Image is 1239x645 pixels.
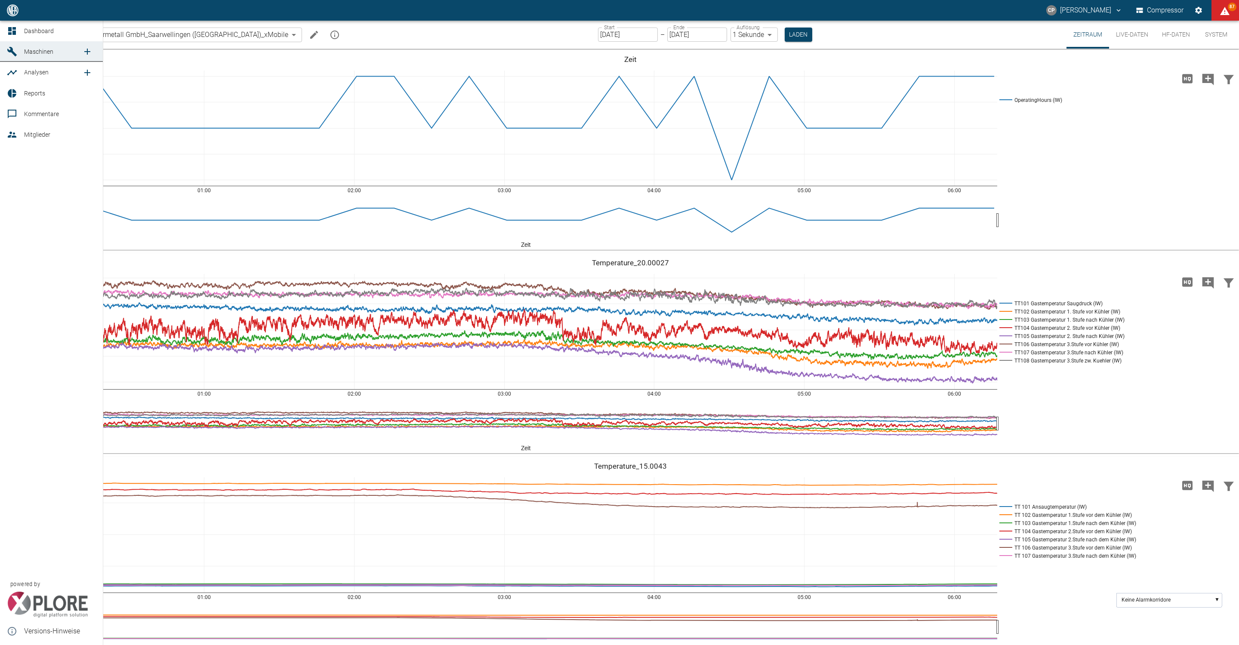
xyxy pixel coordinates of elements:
[730,28,778,42] div: 1 Sekunde
[305,26,323,43] button: Machine bearbeiten
[46,30,288,40] span: HOFER_Saar-Pulvermetall GmbH_Saarwellingen ([GEOGRAPHIC_DATA])_xMobile
[1228,3,1236,11] span: 87
[24,90,45,97] span: Reports
[79,43,96,60] a: new /machines
[24,69,49,76] span: Analysen
[1198,68,1218,90] button: Kommentar hinzufügen
[1177,481,1198,489] span: Hohe Auflösung
[1218,271,1239,293] button: Daten filtern
[1045,3,1124,18] button: christoph.palm@neuman-esser.com
[1134,3,1186,18] button: Compressor
[1198,271,1218,293] button: Kommentar hinzufügen
[1046,5,1057,15] div: CP
[24,626,96,636] span: Versions-Hinweise
[673,24,684,31] label: Ende
[667,28,727,42] input: DD.MM.YYYY
[1198,474,1218,497] button: Kommentar hinzufügen
[604,24,615,31] label: Start
[1177,74,1198,82] span: Hohe Auflösung
[24,111,59,117] span: Kommentare
[1122,597,1171,603] text: Keine Alarmkorridore
[1109,21,1155,49] button: Live-Daten
[1218,68,1239,90] button: Daten filtern
[10,580,40,588] span: powered by
[1197,21,1236,49] button: System
[660,30,665,40] p: –
[32,30,288,40] a: HOFER_Saar-Pulvermetall GmbH_Saarwellingen ([GEOGRAPHIC_DATA])_xMobile
[6,4,19,16] img: logo
[1191,3,1206,18] button: Einstellungen
[24,28,54,34] span: Dashboard
[1177,277,1198,286] span: Hohe Auflösung
[785,28,812,42] button: Laden
[737,24,760,31] label: Auflösung
[1066,21,1109,49] button: Zeitraum
[1155,21,1197,49] button: HF-Daten
[24,131,50,138] span: Mitglieder
[326,26,343,43] button: mission info
[7,592,88,617] img: Xplore Logo
[598,28,658,42] input: DD.MM.YYYY
[24,48,53,55] span: Maschinen
[1218,474,1239,497] button: Daten filtern
[79,64,96,81] a: new /analyses/list/0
